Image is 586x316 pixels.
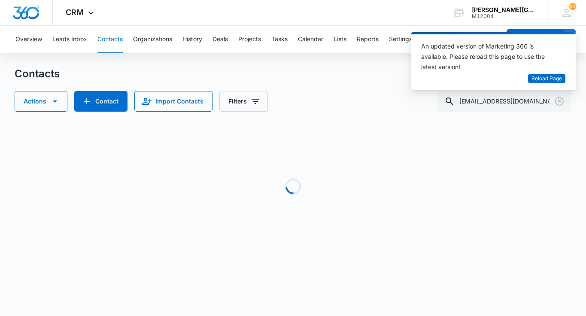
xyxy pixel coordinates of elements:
[357,26,379,53] button: Reports
[437,91,571,112] input: Search Contacts
[74,91,128,112] button: Add Contact
[553,94,566,108] button: Clear
[66,8,84,17] span: CRM
[334,26,346,53] button: Lists
[472,6,534,13] div: account name
[507,29,565,50] button: Add Contact
[421,41,555,72] div: An updated version of Marketing 360 is available. Please reload this page to use the latest version!
[15,26,42,53] button: Overview
[531,75,562,83] span: Reload Page
[219,91,268,112] button: Filters
[271,26,288,53] button: Tasks
[389,26,412,53] button: Settings
[182,26,202,53] button: History
[15,91,67,112] button: Actions
[15,67,60,80] h1: Contacts
[133,26,172,53] button: Organizations
[213,26,228,53] button: Deals
[52,26,87,53] button: Leads Inbox
[97,26,123,53] button: Contacts
[569,3,576,10] span: 11
[569,3,576,10] div: notifications count
[298,26,323,53] button: Calendar
[134,91,213,112] button: Import Contacts
[472,13,534,19] div: account id
[528,74,565,84] button: Reload Page
[238,26,261,53] button: Projects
